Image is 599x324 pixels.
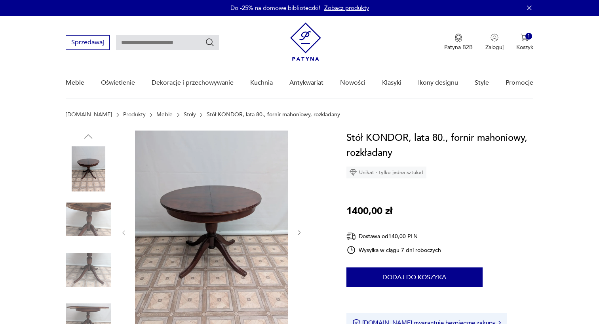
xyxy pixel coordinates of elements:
a: Produkty [123,112,146,118]
img: Ikona koszyka [521,34,529,42]
a: Antykwariat [289,68,323,98]
p: Do -25% na domowe biblioteczki! [230,4,320,12]
div: Unikat - tylko jedna sztuka! [346,167,426,178]
img: Ikonka użytkownika [491,34,498,42]
a: Dekoracje i przechowywanie [152,68,234,98]
img: Zdjęcie produktu Stół KONDOR, lata 80., fornir mahoniowy, rozkładany [66,247,111,292]
img: Ikona medalu [454,34,462,42]
h1: Stół KONDOR, lata 80., fornir mahoniowy, rozkładany [346,131,533,161]
a: Zobacz produkty [324,4,369,12]
p: Stół KONDOR, lata 80., fornir mahoniowy, rozkładany [207,112,340,118]
a: Meble [66,68,84,98]
div: 1 [525,33,532,40]
a: [DOMAIN_NAME] [66,112,112,118]
a: Meble [156,112,173,118]
a: Kuchnia [250,68,273,98]
a: Nowości [340,68,365,98]
a: Stoły [184,112,196,118]
a: Ikony designu [418,68,458,98]
img: Zdjęcie produktu Stół KONDOR, lata 80., fornir mahoniowy, rozkładany [66,146,111,191]
div: Wysyłka w ciągu 7 dni roboczych [346,245,441,255]
div: Dostawa od 140,00 PLN [346,231,441,241]
button: Patyna B2B [444,34,473,51]
a: Sprzedawaj [66,40,110,46]
button: Szukaj [205,38,215,47]
button: Zaloguj [485,34,504,51]
button: Sprzedawaj [66,35,110,50]
button: Dodaj do koszyka [346,267,483,287]
a: Ikona medaluPatyna B2B [444,34,473,51]
img: Ikona diamentu [350,169,357,176]
img: Zdjęcie produktu Stół KONDOR, lata 80., fornir mahoniowy, rozkładany [66,197,111,242]
p: Zaloguj [485,44,504,51]
p: Koszyk [516,44,533,51]
p: 1400,00 zł [346,204,392,219]
a: Klasyki [382,68,401,98]
a: Oświetlenie [101,68,135,98]
a: Style [475,68,489,98]
button: 1Koszyk [516,34,533,51]
img: Patyna - sklep z meblami i dekoracjami vintage [290,23,321,61]
p: Patyna B2B [444,44,473,51]
img: Ikona dostawy [346,231,356,241]
a: Promocje [506,68,533,98]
